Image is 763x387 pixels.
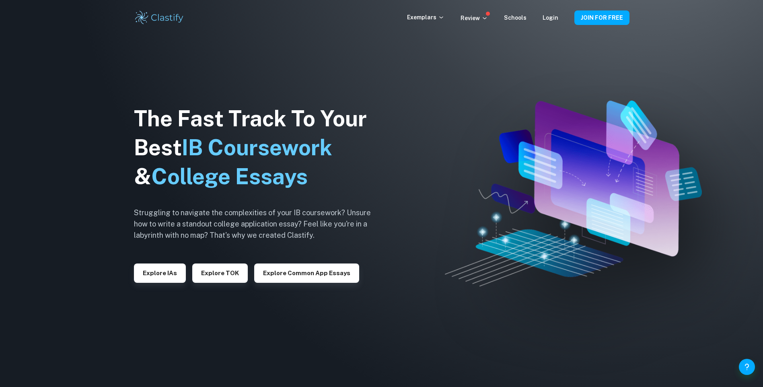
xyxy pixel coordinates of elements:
button: Help and Feedback [739,359,755,375]
span: IB Coursework [182,135,332,160]
h6: Struggling to navigate the complexities of your IB coursework? Unsure how to write a standout col... [134,207,383,241]
p: Review [461,14,488,23]
a: Login [543,14,558,21]
a: Explore TOK [192,269,248,276]
a: Schools [504,14,526,21]
button: Explore TOK [192,263,248,283]
button: Explore IAs [134,263,186,283]
a: Explore Common App essays [254,269,359,276]
p: Exemplars [407,13,444,22]
img: Clastify logo [134,10,185,26]
button: JOIN FOR FREE [574,10,629,25]
h1: The Fast Track To Your Best & [134,104,383,191]
button: Explore Common App essays [254,263,359,283]
img: Clastify hero [445,101,702,286]
a: Explore IAs [134,269,186,276]
span: College Essays [151,164,308,189]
